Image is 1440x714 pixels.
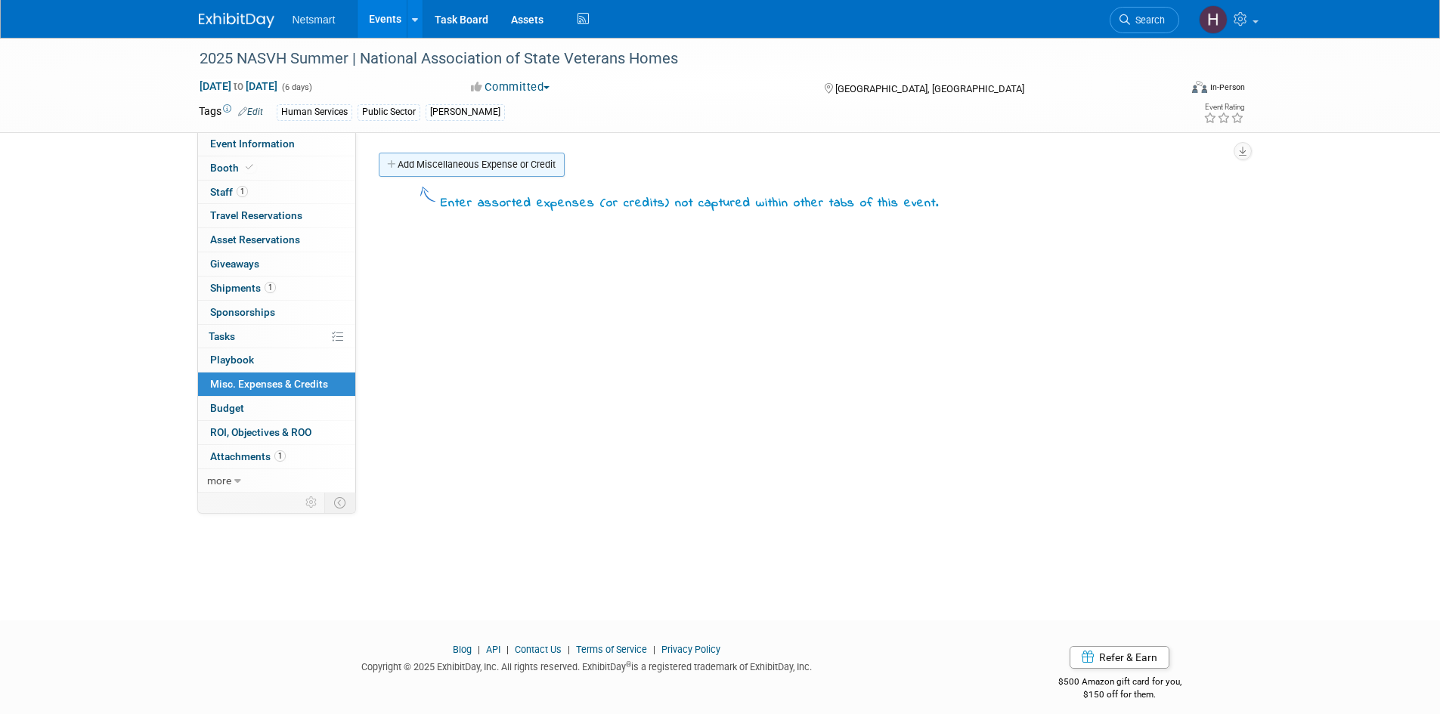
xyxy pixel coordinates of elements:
[246,163,253,172] i: Booth reservation complete
[199,657,976,674] div: Copyright © 2025 ExhibitDay, Inc. All rights reserved. ExhibitDay is a registered trademark of Ex...
[210,402,244,414] span: Budget
[576,644,647,655] a: Terms of Service
[199,79,278,93] span: [DATE] [DATE]
[198,301,355,324] a: Sponsorships
[209,330,235,342] span: Tasks
[324,493,355,512] td: Toggle Event Tabs
[210,162,256,174] span: Booth
[231,80,246,92] span: to
[198,181,355,204] a: Staff1
[198,156,355,180] a: Booth
[515,644,562,655] a: Contact Us
[1209,82,1245,93] div: In-Person
[210,186,248,198] span: Staff
[1110,7,1179,33] a: Search
[198,252,355,276] a: Giveaways
[998,688,1242,701] div: $150 off for them.
[293,14,336,26] span: Netsmart
[210,378,328,390] span: Misc. Expenses & Credits
[466,79,556,95] button: Committed
[1070,646,1169,669] a: Refer & Earn
[210,450,286,462] span: Attachments
[1203,104,1244,111] div: Event Rating
[210,354,254,366] span: Playbook
[210,258,259,270] span: Giveaways
[198,277,355,300] a: Shipments1
[238,107,263,117] a: Edit
[486,644,500,655] a: API
[1130,14,1165,26] span: Search
[210,282,276,294] span: Shipments
[661,644,720,655] a: Privacy Policy
[277,104,352,120] div: Human Services
[199,13,274,28] img: ExhibitDay
[564,644,574,655] span: |
[198,421,355,444] a: ROI, Objectives & ROO
[274,450,286,462] span: 1
[207,474,231,487] span: more
[210,306,275,318] span: Sponsorships
[299,493,325,512] td: Personalize Event Tab Strip
[358,104,420,120] div: Public Sector
[453,644,472,655] a: Blog
[649,644,659,655] span: |
[210,233,300,246] span: Asset Reservations
[198,397,355,420] a: Budget
[194,45,1157,73] div: 2025 NASVH Summer | National Association of State Veterans Homes
[1192,81,1207,93] img: Format-Inperson.png
[426,104,505,120] div: [PERSON_NAME]
[198,204,355,227] a: Travel Reservations
[198,469,355,493] a: more
[198,372,355,396] a: Misc. Expenses & Credits
[626,660,631,669] sup: ®
[1090,79,1246,101] div: Event Format
[199,104,263,121] td: Tags
[198,228,355,252] a: Asset Reservations
[441,195,939,213] div: Enter assorted expenses (or credits) not captured within other tabs of this event.
[198,445,355,468] a: Attachments1
[503,644,513,655] span: |
[237,186,248,197] span: 1
[280,82,312,92] span: (6 days)
[1199,5,1228,34] img: Hannah Norsworthy
[379,153,565,177] a: Add Miscellaneous Expense or Credit
[198,348,355,372] a: Playbook
[210,426,311,438] span: ROI, Objectives & ROO
[210,209,302,221] span: Travel Reservations
[210,138,295,150] span: Event Information
[198,325,355,348] a: Tasks
[998,666,1242,700] div: $500 Amazon gift card for you,
[835,83,1024,94] span: [GEOGRAPHIC_DATA], [GEOGRAPHIC_DATA]
[474,644,484,655] span: |
[265,282,276,293] span: 1
[198,132,355,156] a: Event Information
